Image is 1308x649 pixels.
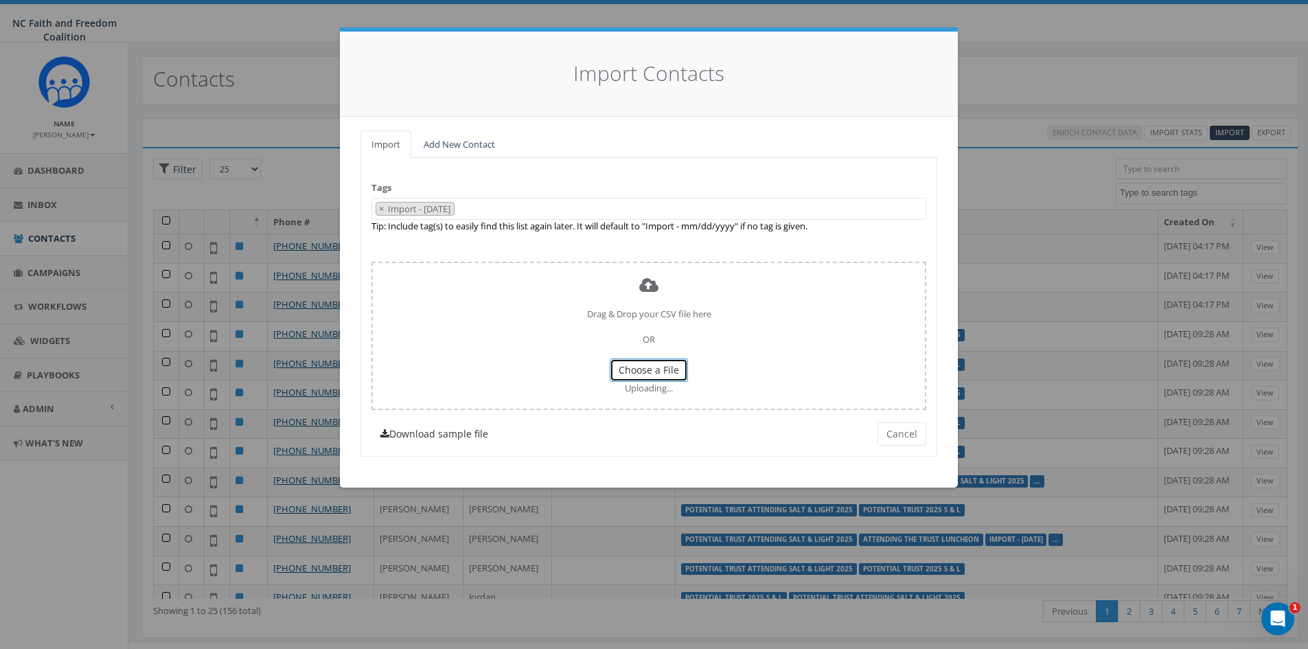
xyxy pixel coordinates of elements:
[371,220,807,233] label: Tip: Include tag(s) to easily find this list again later. It will default to "Import - mm/dd/yyyy...
[1261,602,1294,635] iframe: Intercom live chat
[877,422,926,446] button: Cancel
[371,262,926,410] div: Drag & Drop your CSV file here
[376,203,387,216] button: Remove item
[371,181,391,194] label: Tags
[458,203,465,216] textarea: Search
[643,333,655,345] span: OR
[360,130,411,159] a: Import
[379,203,384,215] span: ×
[371,422,497,446] a: Download sample file
[413,130,506,159] a: Add New Contact
[387,203,454,215] span: Import - [DATE]
[1289,602,1300,613] span: 1
[360,59,937,89] h4: Import Contacts
[619,363,679,376] span: Choose a File
[376,202,455,216] li: Import - 09/23/2025
[625,382,673,394] span: Uploading...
